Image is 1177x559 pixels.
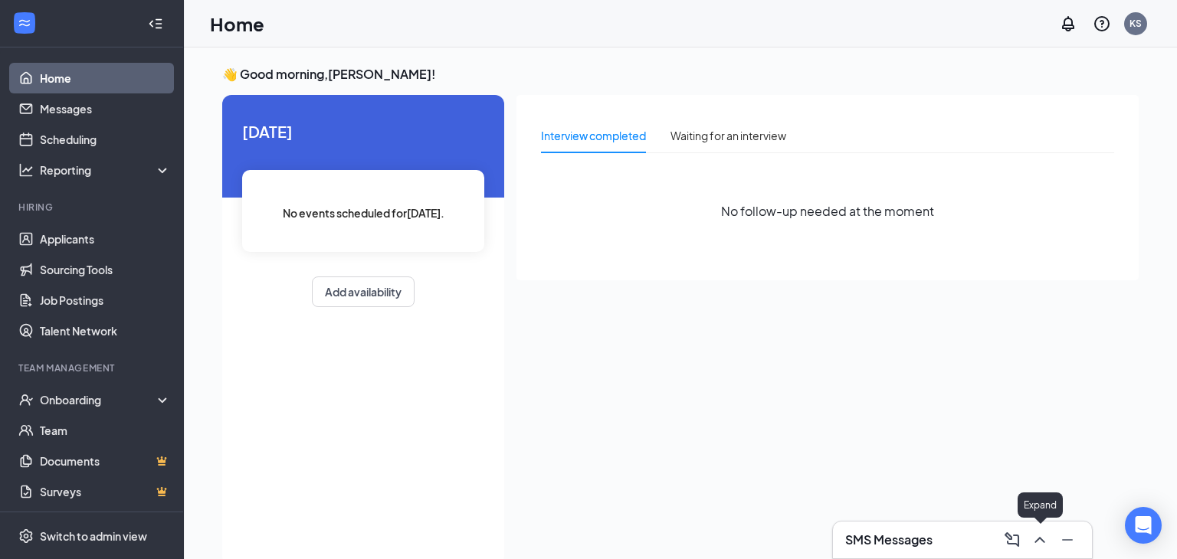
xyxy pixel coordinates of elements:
a: SurveysCrown [40,476,171,507]
div: Hiring [18,201,168,214]
svg: Settings [18,528,34,544]
div: Team Management [18,361,168,374]
h3: SMS Messages [845,531,933,548]
div: Switch to admin view [40,528,147,544]
button: ChevronUp [1028,528,1052,552]
div: Expand [1018,492,1063,518]
a: Job Postings [40,285,171,315]
button: Minimize [1055,528,1080,552]
a: Scheduling [40,124,171,155]
a: Home [40,63,171,93]
span: No events scheduled for [DATE] . [283,204,444,221]
svg: ChevronUp [1031,531,1049,549]
h3: 👋 Good morning, [PERSON_NAME] ! [222,66,1139,83]
svg: ComposeMessage [1003,531,1021,549]
svg: Minimize [1058,531,1077,549]
div: KS [1129,17,1142,30]
div: Open Intercom Messenger [1125,507,1162,544]
button: Add availability [312,276,415,307]
div: Onboarding [40,392,158,407]
a: Talent Network [40,315,171,346]
div: Waiting for an interview [670,127,786,144]
a: Applicants [40,224,171,254]
button: ComposeMessage [1000,528,1025,552]
svg: QuestionInfo [1093,15,1111,33]
a: Messages [40,93,171,124]
a: DocumentsCrown [40,446,171,476]
span: [DATE] [242,119,484,143]
svg: Analysis [18,162,34,178]
h1: Home [210,11,264,37]
svg: UserCheck [18,392,34,407]
svg: WorkstreamLogo [17,15,32,31]
svg: Notifications [1059,15,1077,33]
a: Team [40,415,171,446]
svg: Collapse [148,16,163,31]
div: Interview completed [541,127,646,144]
a: Sourcing Tools [40,254,171,285]
span: No follow-up needed at the moment [721,201,934,221]
div: Reporting [40,162,172,178]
